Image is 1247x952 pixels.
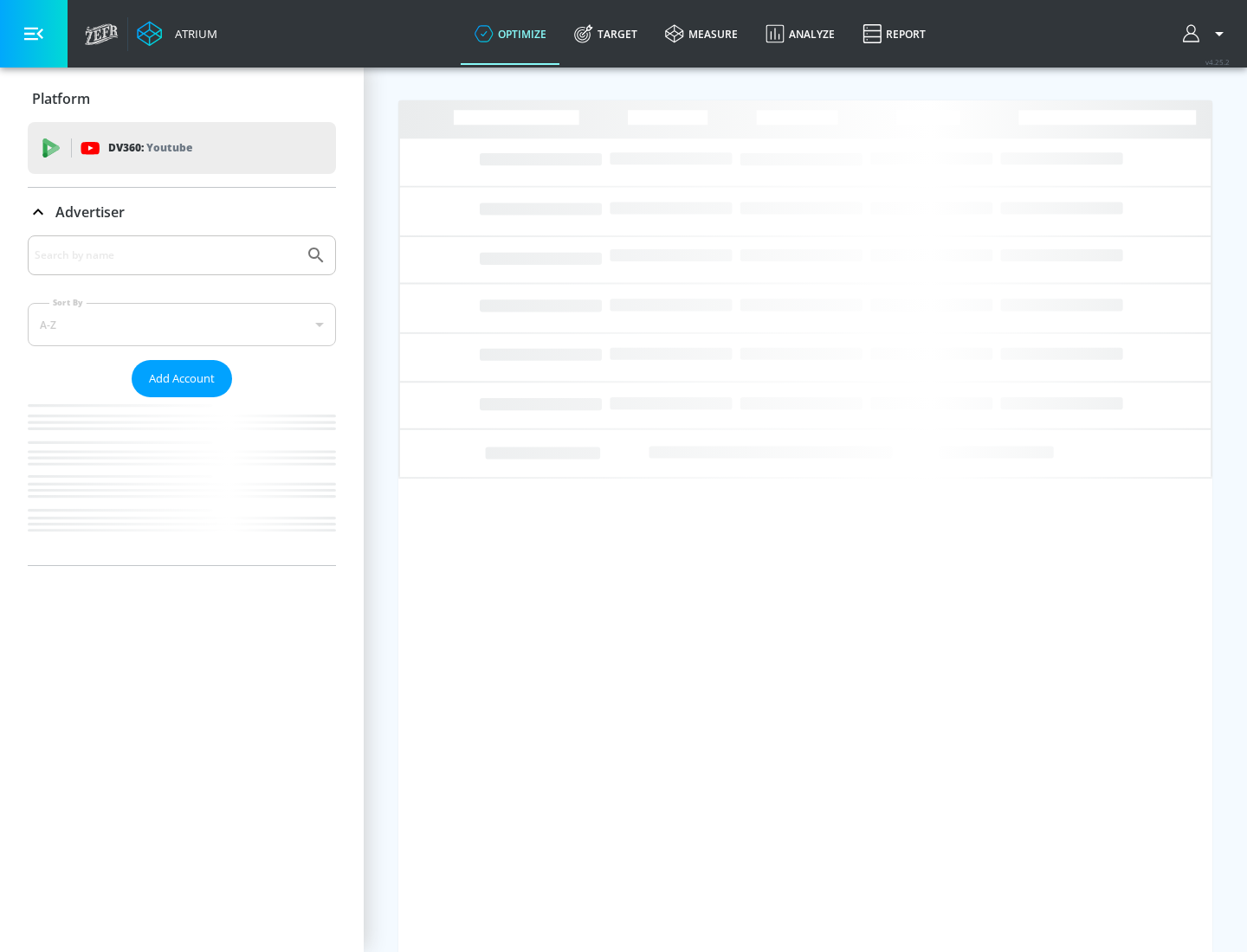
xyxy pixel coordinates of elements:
div: A-Z [28,303,336,346]
div: Advertiser [28,188,336,236]
p: Platform [32,89,90,108]
div: Platform [28,74,336,123]
div: DV360: Youtube [28,122,336,174]
input: Search by name [35,244,297,267]
a: optimize [461,3,560,65]
span: v 4.25.2 [1205,57,1230,67]
label: Sort By [49,297,87,308]
p: DV360: [108,138,192,158]
a: Analyze [752,3,849,65]
a: Target [560,3,651,65]
button: Add Account [132,360,232,397]
a: Report [849,3,940,65]
a: measure [651,3,752,65]
div: Advertiser [28,235,336,565]
span: Add Account [149,369,215,389]
p: Advertiser [55,203,125,222]
nav: list of Advertiser [28,397,336,565]
p: Youtube [146,138,192,157]
div: Atrium [168,26,217,42]
a: Atrium [137,21,217,47]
